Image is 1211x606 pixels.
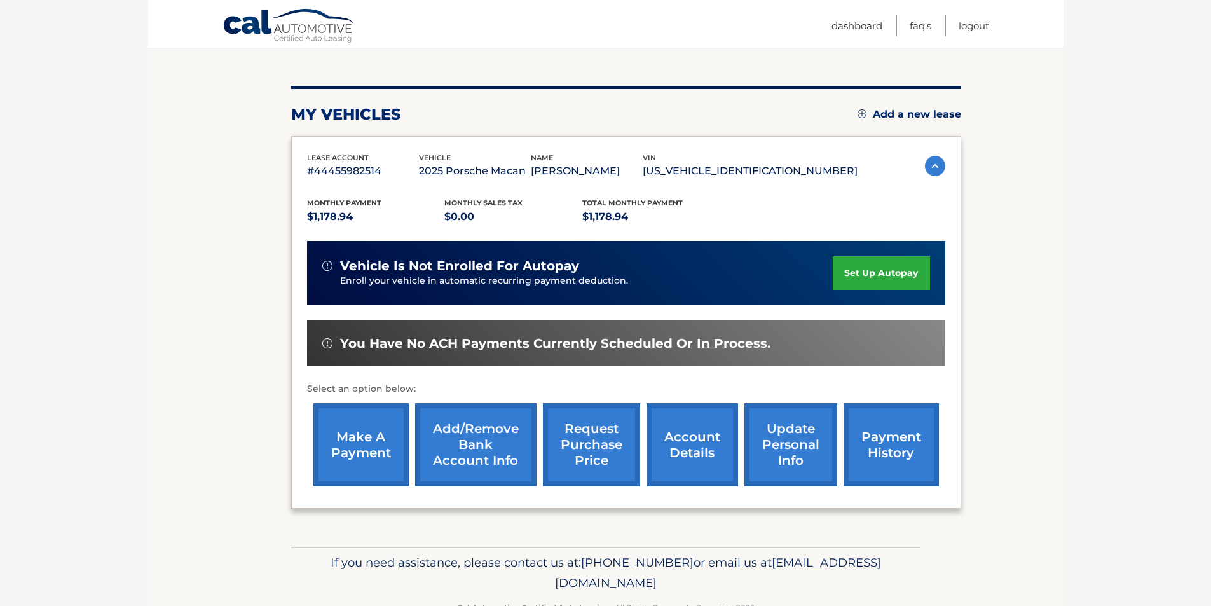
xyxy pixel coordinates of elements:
[858,109,866,118] img: add.svg
[858,108,961,121] a: Add a new lease
[419,162,531,180] p: 2025 Porsche Macan
[910,15,931,36] a: FAQ's
[581,555,694,570] span: [PHONE_NUMBER]
[340,274,833,288] p: Enroll your vehicle in automatic recurring payment deduction.
[222,8,356,45] a: Cal Automotive
[643,153,656,162] span: vin
[322,261,332,271] img: alert-white.svg
[415,403,537,486] a: Add/Remove bank account info
[307,198,381,207] span: Monthly Payment
[444,208,582,226] p: $0.00
[307,162,419,180] p: #44455982514
[543,403,640,486] a: request purchase price
[925,156,945,176] img: accordion-active.svg
[307,208,445,226] p: $1,178.94
[647,403,738,486] a: account details
[643,162,858,180] p: [US_VEHICLE_IDENTIFICATION_NUMBER]
[340,336,770,352] span: You have no ACH payments currently scheduled or in process.
[582,208,720,226] p: $1,178.94
[307,153,369,162] span: lease account
[419,153,451,162] span: vehicle
[299,553,912,593] p: If you need assistance, please contact us at: or email us at
[531,153,553,162] span: name
[959,15,989,36] a: Logout
[844,403,939,486] a: payment history
[307,382,945,397] p: Select an option below:
[322,338,332,348] img: alert-white.svg
[340,258,579,274] span: vehicle is not enrolled for autopay
[313,403,409,486] a: make a payment
[744,403,837,486] a: update personal info
[531,162,643,180] p: [PERSON_NAME]
[555,555,881,590] span: [EMAIL_ADDRESS][DOMAIN_NAME]
[444,198,523,207] span: Monthly sales Tax
[833,256,929,290] a: set up autopay
[582,198,683,207] span: Total Monthly Payment
[831,15,882,36] a: Dashboard
[291,105,401,124] h2: my vehicles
